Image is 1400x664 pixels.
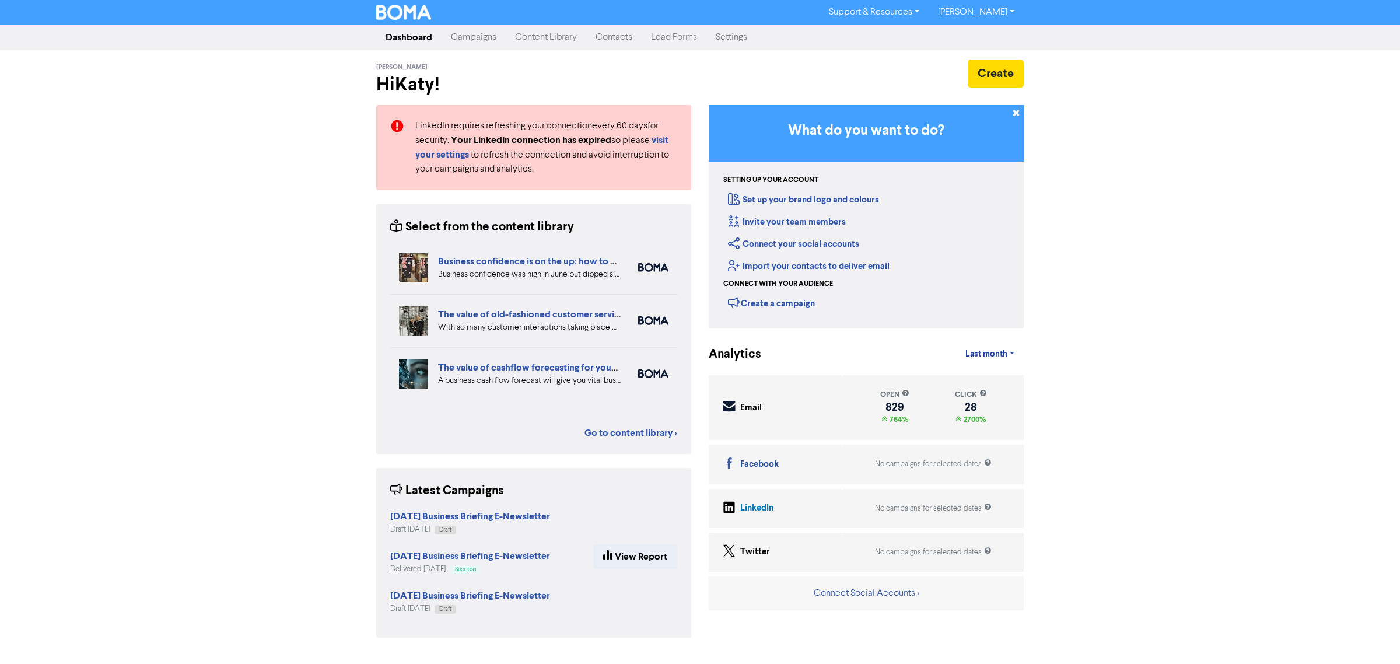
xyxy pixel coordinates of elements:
div: Analytics [709,345,747,364]
img: BOMA Logo [376,5,431,20]
div: Connect with your audience [723,279,833,289]
button: Connect Social Accounts > [813,586,920,601]
div: Business confidence was high in June but dipped slightly in August in the latest SMB Business Ins... [438,268,621,281]
div: A business cash flow forecast will give you vital business intelligence to help you scenario-plan... [438,375,621,387]
a: Lead Forms [642,26,706,49]
div: No campaigns for selected dates [875,459,992,470]
a: Campaigns [442,26,506,49]
a: [DATE] Business Briefing E-Newsletter [390,592,550,601]
h2: Hi Katy ! [376,74,691,96]
a: visit your settings [415,136,668,160]
span: [PERSON_NAME] [376,63,428,71]
a: [DATE] Business Briefing E-Newsletter [390,552,550,561]
img: boma_accounting [638,369,668,378]
div: Facebook [740,458,779,471]
strong: [DATE] Business Briefing E-Newsletter [390,590,550,602]
img: boma [638,316,668,325]
div: click [955,389,987,400]
a: Go to content library > [584,426,677,440]
div: 28 [955,403,987,412]
div: Setting up your account [723,175,818,186]
a: Contacts [586,26,642,49]
a: Dashboard [376,26,442,49]
div: 829 [880,403,909,412]
div: Draft [DATE] [390,524,550,535]
a: Content Library [506,26,586,49]
a: Import your contacts to deliver email [728,261,890,272]
span: Draft [439,606,452,612]
a: The value of cashflow forecasting for your business [438,362,653,373]
div: Select from the content library [390,218,574,236]
h3: What do you want to do? [726,123,1006,139]
a: Business confidence is on the up: how to overcome the big challenges [438,256,730,267]
span: 764% [887,415,908,424]
strong: [DATE] Business Briefing E-Newsletter [390,550,550,562]
div: Delivered [DATE] [390,564,550,575]
span: 2700% [961,415,986,424]
a: Invite your team members [728,216,846,228]
div: LinkedIn [740,502,773,515]
a: Last month [956,343,1024,366]
a: Support & Resources [820,3,929,22]
strong: [DATE] Business Briefing E-Newsletter [390,511,550,522]
div: With so many customer interactions taking place online, your online customer service has to be fi... [438,321,621,334]
a: Connect your social accounts [728,239,859,250]
div: Email [740,401,762,415]
a: Settings [706,26,757,49]
div: Create a campaign [728,294,815,312]
div: Draft [DATE] [390,603,550,614]
a: The value of old-fashioned customer service: getting data insights [438,309,712,320]
div: Latest Campaigns [390,482,504,500]
span: Draft [439,527,452,533]
button: Create [968,60,1024,88]
div: No campaigns for selected dates [875,503,992,514]
a: [PERSON_NAME] [929,3,1024,22]
strong: Your LinkedIn connection has expired [451,134,611,146]
div: open [880,389,909,400]
span: Last month [965,349,1007,359]
span: Success [455,567,476,572]
a: View Report [593,544,677,569]
div: No campaigns for selected dates [875,547,992,558]
div: LinkedIn requires refreshing your connection every 60 days for security. so please to refresh the... [407,119,686,176]
a: [DATE] Business Briefing E-Newsletter [390,512,550,522]
a: Set up your brand logo and colours [728,194,879,205]
div: Twitter [740,546,770,559]
div: Getting Started in BOMA [709,105,1024,328]
img: boma [638,263,668,272]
